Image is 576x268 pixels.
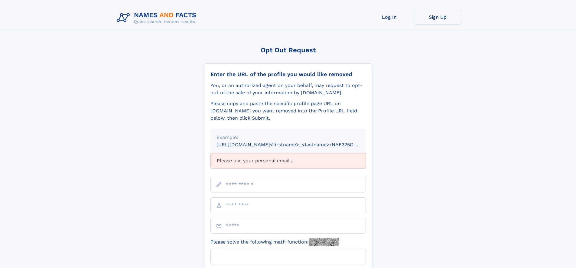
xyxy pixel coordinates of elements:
div: Example: [216,134,360,141]
div: Please use your personal email ... [210,153,366,168]
label: Please solve the following math function: [210,238,339,246]
div: Opt Out Request [204,46,372,54]
a: Sign Up [414,10,462,24]
div: You, or an authorized agent on your behalf, may request to opt-out of the sale of your informatio... [210,82,366,96]
small: [URL][DOMAIN_NAME]<firstname>_<lastname>/NAF325G-xxxxxxxx [216,142,377,147]
a: Log In [365,10,414,24]
div: Please copy and paste the specific profile page URL on [DOMAIN_NAME] you want removed into the Pr... [210,100,366,122]
div: Enter the URL of the profile you would like removed [210,71,366,78]
img: Logo Names and Facts [114,10,201,26]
